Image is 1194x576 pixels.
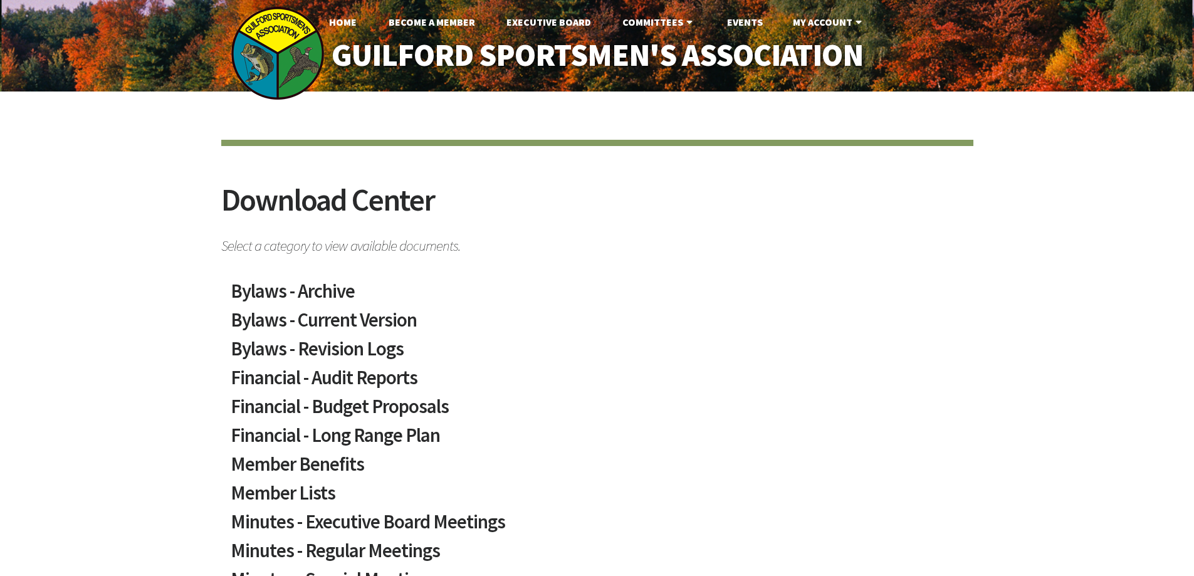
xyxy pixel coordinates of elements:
[231,368,964,397] a: Financial - Audit Reports
[221,231,973,253] span: Select a category to view available documents.
[221,184,973,231] h2: Download Center
[379,9,485,34] a: Become A Member
[717,9,773,34] a: Events
[783,9,875,34] a: My Account
[305,29,889,82] a: Guilford Sportsmen's Association
[231,339,964,368] a: Bylaws - Revision Logs
[231,310,964,339] a: Bylaws - Current Version
[496,9,601,34] a: Executive Board
[231,281,964,310] a: Bylaws - Archive
[231,483,964,512] a: Member Lists
[231,6,325,100] img: logo_sm.png
[319,9,367,34] a: Home
[231,426,964,454] a: Financial - Long Range Plan
[231,541,964,570] a: Minutes - Regular Meetings
[231,397,964,426] a: Financial - Budget Proposals
[612,9,706,34] a: Committees
[231,454,964,483] a: Member Benefits
[231,512,964,541] a: Minutes - Executive Board Meetings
